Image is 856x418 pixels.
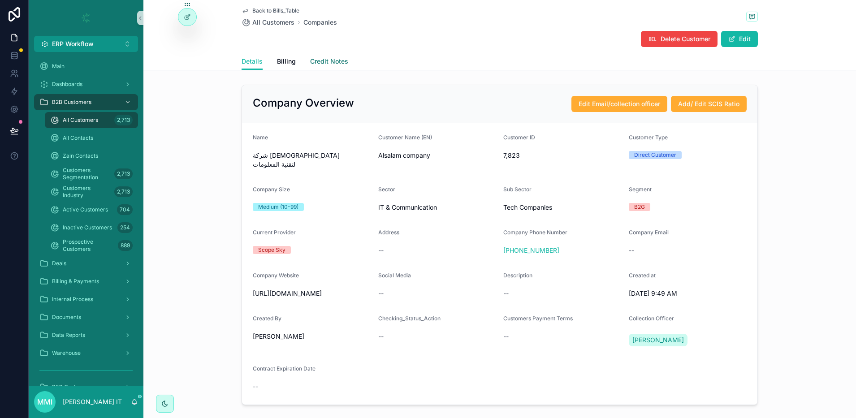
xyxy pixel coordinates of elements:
[63,134,93,142] span: All Contacts
[671,96,747,112] button: Add/ Edit SCIS Ratio
[378,272,411,279] span: Social Media
[629,334,687,346] a: [PERSON_NAME]
[52,278,99,285] span: Billing & Payments
[114,186,133,197] div: 2,713
[378,203,437,212] span: IT & Communication
[117,204,133,215] div: 704
[579,99,660,108] span: Edit Email/collection officer
[253,332,304,341] span: [PERSON_NAME]
[117,222,133,233] div: 254
[503,246,559,255] a: [PHONE_NUMBER]
[52,296,93,303] span: Internal Process
[378,229,399,236] span: Address
[503,272,532,279] span: Description
[52,63,65,70] span: Main
[632,336,684,345] span: [PERSON_NAME]
[45,202,138,218] a: Active Customers704
[258,203,298,211] div: Medium (10-99)
[277,57,296,66] span: Billing
[629,134,668,141] span: Customer Type
[34,58,138,74] a: Main
[45,130,138,146] a: All Contacts
[378,186,395,193] span: Sector
[63,116,98,124] span: All Customers
[503,315,573,322] span: Customers Payment Terms
[629,229,669,236] span: Company Email
[114,115,133,125] div: 2,713
[45,220,138,236] a: Inactive Customers254
[52,99,91,106] span: B2B Customers
[52,349,81,357] span: Warehouse
[277,53,296,71] a: Billing
[253,229,296,236] span: Current Provider
[34,273,138,289] a: Billing & Payments
[378,332,384,341] span: --
[52,314,81,321] span: Documents
[678,99,739,108] span: Add/ Edit SCIS Ratio
[34,309,138,325] a: Documents
[503,203,552,212] span: Tech Companies
[63,224,112,231] span: Inactive Customers
[629,315,674,322] span: Collection Officer
[253,272,299,279] span: Company Website
[503,289,509,298] span: --
[52,260,66,267] span: Deals
[63,206,108,213] span: Active Customers
[63,167,111,181] span: Customers Segmentation
[242,57,263,66] span: Details
[52,384,92,391] span: B2C Customers
[34,255,138,271] a: Deals
[253,134,268,141] span: Name
[45,112,138,128] a: All Customers2,713
[52,81,82,88] span: Dashboards
[378,315,441,322] span: Checking_Status_Action
[641,31,718,47] button: Delete Customer
[253,186,290,193] span: Company Size
[253,382,258,391] span: --
[503,229,567,236] span: Company Phone Number
[634,203,645,211] div: B2G
[63,185,111,199] span: Customers Industry
[253,289,371,298] span: [URL][DOMAIN_NAME]
[34,36,138,52] button: Select Button
[63,152,98,159] span: Zain Contacts
[629,246,634,255] span: --
[63,397,122,406] p: [PERSON_NAME] IT
[503,151,622,160] span: 7,823
[303,18,337,27] a: Companies
[34,94,138,110] a: B2B Customers
[503,186,532,193] span: Sub Sector
[629,272,656,279] span: Created at
[378,151,497,160] span: Alsalam company
[242,7,299,14] a: Back to Bills_Table
[378,246,384,255] span: --
[634,151,676,159] div: Direct Customer
[661,34,710,43] span: Delete Customer
[52,332,85,339] span: Data Reports
[629,186,652,193] span: Segment
[378,289,384,298] span: --
[45,184,138,200] a: Customers Industry2,713
[45,237,138,254] a: Prospective Customers889
[252,7,299,14] span: Back to Bills_Table
[503,134,535,141] span: Customer ID
[63,238,114,253] span: Prospective Customers
[79,11,93,25] img: App logo
[34,76,138,92] a: Dashboards
[242,53,263,70] a: Details
[258,246,285,254] div: Scope Sky
[52,39,94,48] span: ERP Workflow
[571,96,667,112] button: Edit Email/collection officer
[310,57,348,66] span: Credit Notes
[721,31,758,47] button: Edit
[29,52,143,386] div: scrollable content
[114,168,133,179] div: 2,713
[34,291,138,307] a: Internal Process
[378,134,432,141] span: Customer Name (EN)
[629,289,747,298] span: [DATE] 9:49 AM
[253,315,281,322] span: Created By
[34,379,138,395] a: B2C Customers
[118,240,133,251] div: 889
[252,18,294,27] span: All Customers
[242,18,294,27] a: All Customers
